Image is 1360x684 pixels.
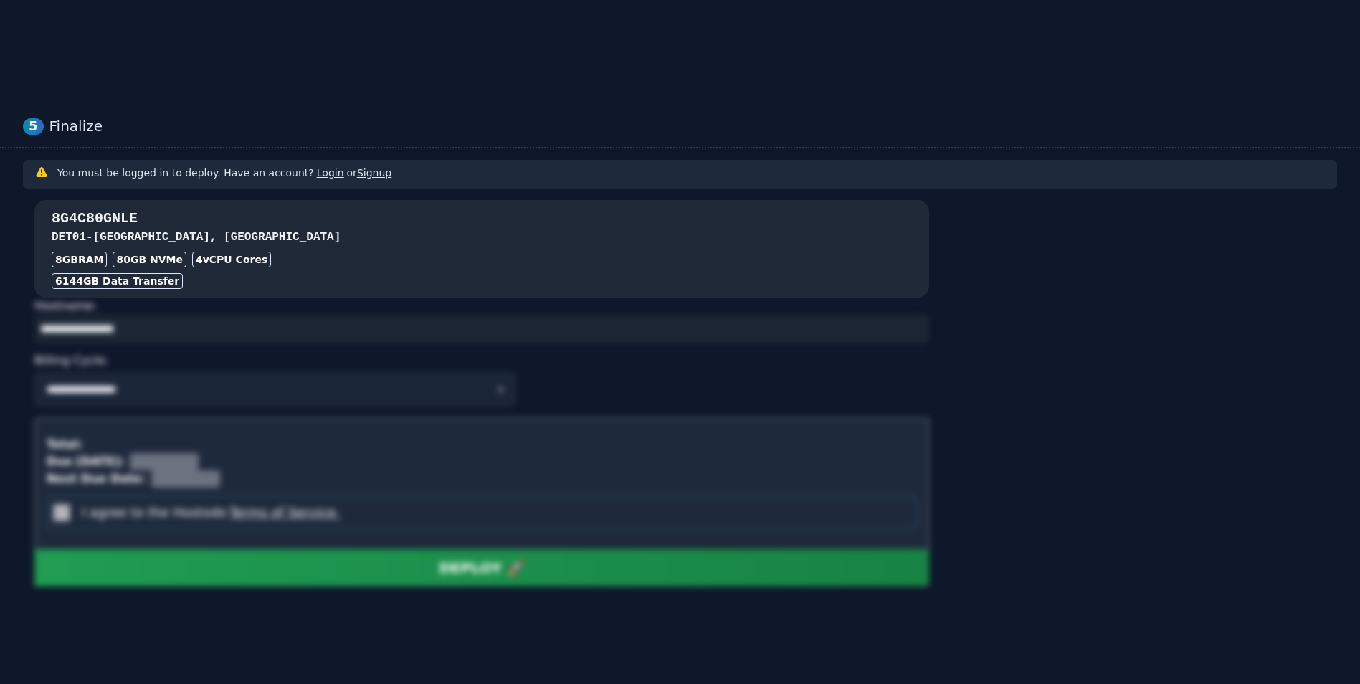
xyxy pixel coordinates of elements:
[113,252,186,267] div: 80 GB NVMe
[52,209,912,229] h3: 8G4C80GNLE
[357,167,391,179] a: Signup
[227,503,340,523] button: I agree to the Hostodo
[34,298,929,343] div: Hostname:
[317,167,344,179] a: Login
[47,436,82,453] div: Total:
[52,273,183,289] div: 6144 GB Data Transfer
[23,118,44,135] div: 5
[34,549,929,586] button: DEPLOY 🚀
[439,558,525,578] div: DEPLOY 🚀
[82,503,340,523] label: I agree to the Hostodo
[227,505,340,520] a: Terms of Service.
[52,229,912,246] h3: DET01 - [GEOGRAPHIC_DATA], [GEOGRAPHIC_DATA]
[47,470,146,488] div: Next Due Date:
[57,166,391,180] h3: You must be logged in to deploy. Have an account? or
[192,252,271,267] div: 4 vCPU Cores
[49,118,1337,136] div: Finalize
[52,252,107,267] div: 8GB RAM
[34,349,929,372] div: Billing Cycle:
[47,453,124,470] div: Due [DATE]:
